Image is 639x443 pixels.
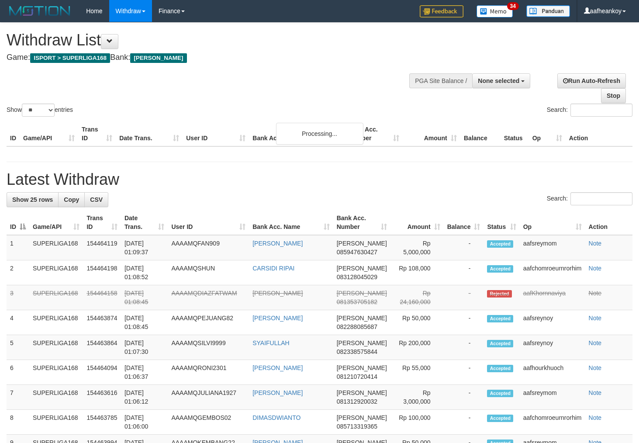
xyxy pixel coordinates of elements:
[83,385,121,410] td: 154463616
[444,285,484,310] td: -
[520,285,585,310] td: aafKhornnaviya
[83,310,121,335] td: 154463874
[83,360,121,385] td: 154464094
[390,335,444,360] td: Rp 200,000
[601,88,626,103] a: Stop
[7,4,73,17] img: MOTION_logo.png
[121,260,168,285] td: [DATE] 01:08:52
[589,240,602,247] a: Note
[168,260,249,285] td: AAAAMQSHUN
[337,339,387,346] span: [PERSON_NAME]
[7,410,29,435] td: 8
[29,410,83,435] td: SUPERLIGA168
[520,235,585,260] td: aafsreymom
[520,335,585,360] td: aafsreynoy
[168,335,249,360] td: AAAAMQSILVI9999
[7,31,417,49] h1: Withdraw List
[168,235,249,260] td: AAAAMQFAN909
[276,123,363,145] div: Processing...
[472,73,530,88] button: None selected
[477,5,513,17] img: Button%20Memo.svg
[121,235,168,260] td: [DATE] 01:09:37
[7,121,20,146] th: ID
[444,310,484,335] td: -
[337,290,387,297] span: [PERSON_NAME]
[520,260,585,285] td: aafchomroeurnrorhim
[390,260,444,285] td: Rp 108,000
[83,235,121,260] td: 154464119
[444,210,484,235] th: Balance: activate to sort column ascending
[390,210,444,235] th: Amount: activate to sort column ascending
[444,410,484,435] td: -
[183,121,249,146] th: User ID
[121,285,168,310] td: [DATE] 01:08:45
[520,360,585,385] td: aafhourkhuoch
[337,298,377,305] span: Copy 081353705182 to clipboard
[29,360,83,385] td: SUPERLIGA168
[30,53,110,63] span: ISPORT > SUPERLIGA168
[566,121,632,146] th: Action
[520,410,585,435] td: aafchomroeurnrorhim
[7,210,29,235] th: ID: activate to sort column descending
[7,310,29,335] td: 4
[29,210,83,235] th: Game/API: activate to sort column ascending
[409,73,472,88] div: PGA Site Balance /
[390,235,444,260] td: Rp 5,000,000
[420,5,463,17] img: Feedback.jpg
[130,53,187,63] span: [PERSON_NAME]
[444,360,484,385] td: -
[547,192,632,205] label: Search:
[444,335,484,360] td: -
[487,390,513,397] span: Accepted
[90,196,103,203] span: CSV
[345,121,402,146] th: Bank Acc. Number
[121,310,168,335] td: [DATE] 01:08:45
[337,373,377,380] span: Copy 081210720414 to clipboard
[520,210,585,235] th: Op: activate to sort column ascending
[83,335,121,360] td: 154463864
[7,335,29,360] td: 5
[29,385,83,410] td: SUPERLIGA168
[444,385,484,410] td: -
[526,5,570,17] img: panduan.png
[487,290,511,298] span: Rejected
[83,210,121,235] th: Trans ID: activate to sort column ascending
[64,196,79,203] span: Copy
[7,192,59,207] a: Show 25 rows
[7,385,29,410] td: 7
[557,73,626,88] a: Run Auto-Refresh
[337,240,387,247] span: [PERSON_NAME]
[252,364,303,371] a: [PERSON_NAME]
[7,360,29,385] td: 6
[444,260,484,285] td: -
[589,315,602,322] a: Note
[337,389,387,396] span: [PERSON_NAME]
[337,249,377,256] span: Copy 085947630427 to clipboard
[337,423,377,430] span: Copy 085713319365 to clipboard
[29,335,83,360] td: SUPERLIGA168
[507,2,519,10] span: 34
[29,260,83,285] td: SUPERLIGA168
[29,235,83,260] td: SUPERLIGA168
[7,285,29,310] td: 3
[7,171,632,188] h1: Latest Withdraw
[570,104,632,117] input: Search:
[487,240,513,248] span: Accepted
[168,210,249,235] th: User ID: activate to sort column ascending
[249,121,345,146] th: Bank Acc. Name
[252,315,303,322] a: [PERSON_NAME]
[168,285,249,310] td: AAAAMQDIAZFATWAM
[547,104,632,117] label: Search:
[121,410,168,435] td: [DATE] 01:06:00
[29,285,83,310] td: SUPERLIGA168
[249,210,333,235] th: Bank Acc. Name: activate to sort column ascending
[7,260,29,285] td: 2
[585,210,632,235] th: Action
[487,365,513,372] span: Accepted
[589,364,602,371] a: Note
[484,210,519,235] th: Status: activate to sort column ascending
[29,310,83,335] td: SUPERLIGA168
[589,265,602,272] a: Note
[83,410,121,435] td: 154463785
[252,414,301,421] a: DIMASDWIANTO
